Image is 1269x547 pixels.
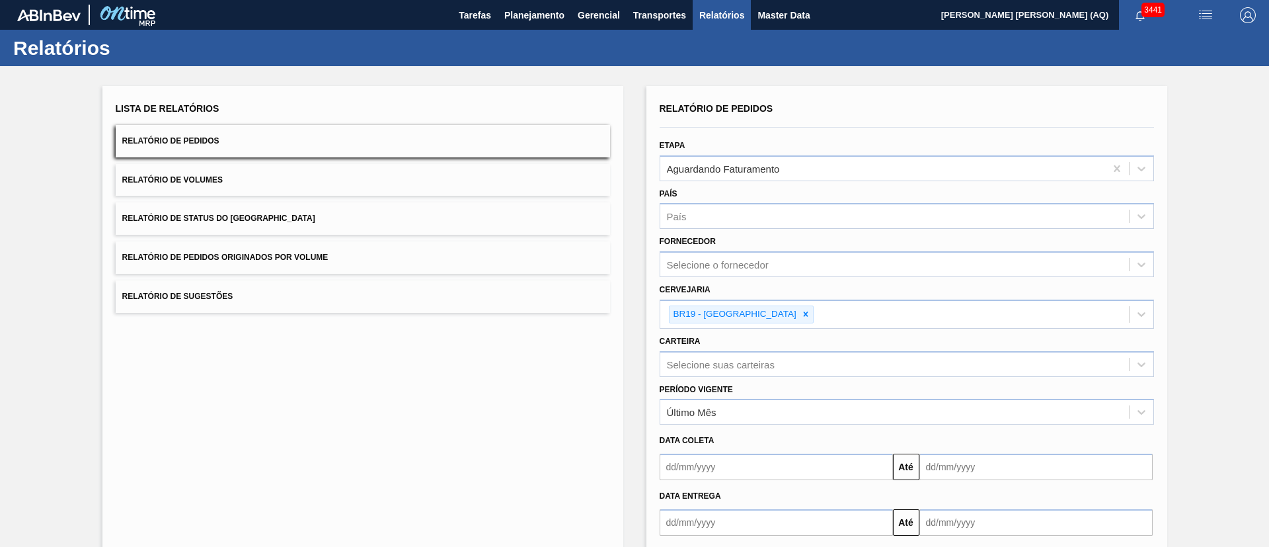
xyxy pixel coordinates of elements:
div: Selecione o fornecedor [667,259,769,271]
span: Data Entrega [660,491,721,501]
span: 3441 [1141,3,1165,17]
div: Selecione suas carteiras [667,358,775,370]
span: Relatório de Volumes [122,175,223,185]
label: Etapa [660,141,685,150]
h1: Relatórios [13,40,248,56]
input: dd/mm/yyyy [660,509,893,536]
span: Gerencial [578,7,620,23]
label: Fornecedor [660,237,716,246]
label: País [660,189,677,198]
button: Relatório de Volumes [116,164,610,196]
label: Cervejaria [660,285,711,294]
button: Relatório de Pedidos Originados por Volume [116,241,610,274]
span: Relatório de Sugestões [122,292,233,301]
div: Aguardando Faturamento [667,163,780,174]
span: Master Data [757,7,810,23]
input: dd/mm/yyyy [919,509,1153,536]
span: Transportes [633,7,686,23]
button: Relatório de Sugestões [116,280,610,313]
span: Planejamento [504,7,564,23]
label: Período Vigente [660,385,733,394]
img: Logout [1240,7,1256,23]
input: dd/mm/yyyy [660,454,893,480]
span: Relatório de Pedidos [660,103,773,114]
button: Até [893,454,919,480]
button: Relatório de Pedidos [116,125,610,157]
button: Até [893,509,919,536]
span: Relatórios [699,7,744,23]
input: dd/mm/yyyy [919,454,1153,480]
span: Lista de Relatórios [116,103,219,114]
button: Notificações [1119,6,1161,24]
label: Carteira [660,337,701,346]
span: Relatório de Pedidos [122,136,219,146]
span: Tarefas [459,7,491,23]
div: País [667,211,687,222]
img: userActions [1198,7,1213,23]
span: Relatório de Status do [GEOGRAPHIC_DATA] [122,214,315,223]
span: Relatório de Pedidos Originados por Volume [122,253,328,262]
div: BR19 - [GEOGRAPHIC_DATA] [670,306,798,323]
span: Data coleta [660,436,714,445]
img: TNhmsLtSVTkK8tSr43FrP2fwEKptu5GPRR3wAAAABJRU5ErkJggg== [17,9,81,21]
div: Último Mês [667,407,716,418]
button: Relatório de Status do [GEOGRAPHIC_DATA] [116,202,610,235]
